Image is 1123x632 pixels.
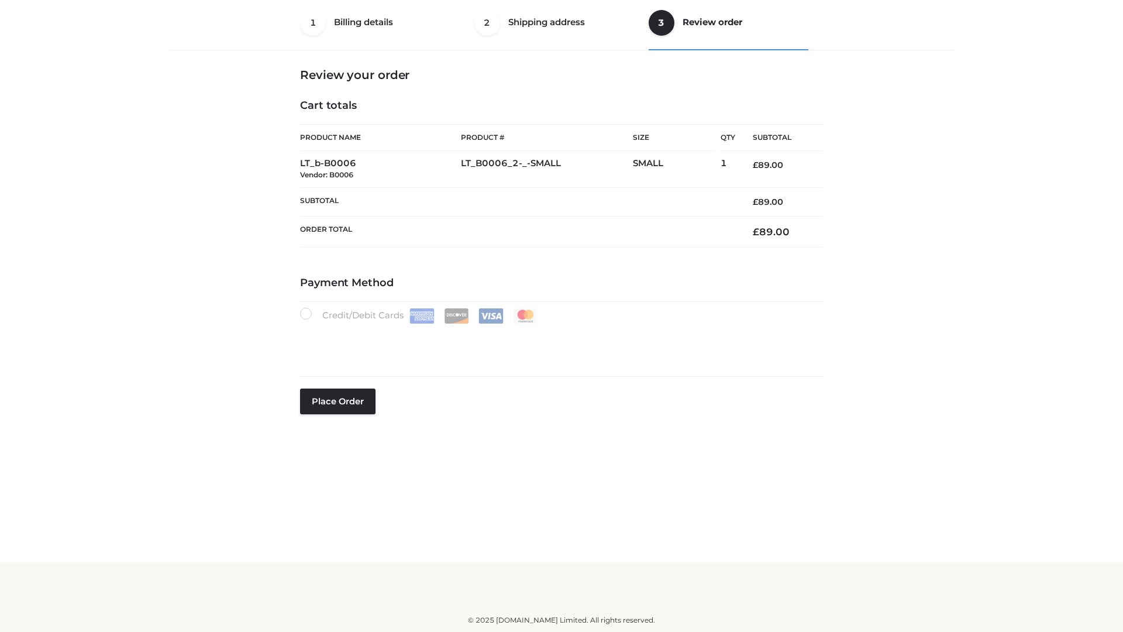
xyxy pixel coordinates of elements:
td: 1 [721,151,735,188]
td: LT_b-B0006 [300,151,461,188]
img: Amex [409,308,435,324]
td: SMALL [633,151,721,188]
span: £ [753,160,758,170]
th: Size [633,125,715,151]
h4: Payment Method [300,277,823,290]
img: Discover [444,308,469,324]
iframe: Secure payment input frame [298,321,821,364]
bdi: 89.00 [753,197,783,207]
th: Order Total [300,217,735,248]
bdi: 89.00 [753,226,790,238]
th: Product # [461,124,633,151]
img: Mastercard [513,308,538,324]
h4: Cart totals [300,99,823,112]
span: £ [753,226,759,238]
div: © 2025 [DOMAIN_NAME] Limited. All rights reserved. [174,614,949,626]
h3: Review your order [300,68,823,82]
label: Credit/Debit Cards [300,308,539,324]
td: LT_B0006_2-_-SMALL [461,151,633,188]
button: Place order [300,389,376,414]
th: Subtotal [735,125,823,151]
bdi: 89.00 [753,160,783,170]
th: Qty [721,124,735,151]
th: Subtotal [300,187,735,216]
span: £ [753,197,758,207]
small: Vendor: B0006 [300,170,353,179]
th: Product Name [300,124,461,151]
img: Visa [478,308,504,324]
